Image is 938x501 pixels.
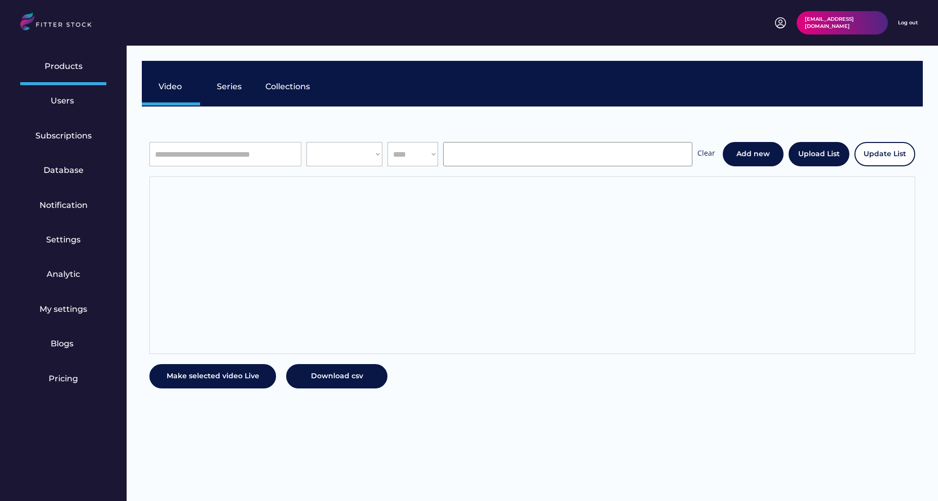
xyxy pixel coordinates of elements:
img: profile-circle.svg [774,17,787,29]
div: Collections [265,81,310,92]
div: Blogs [51,338,76,349]
div: Log out [898,19,918,26]
button: Make selected video Live [149,364,276,388]
button: Add new [723,142,784,166]
button: Upload List [789,142,849,166]
div: Series [217,81,242,92]
div: Settings [46,234,81,245]
div: Analytic [47,269,80,280]
div: Clear [697,148,715,161]
img: LOGO.svg [20,13,100,33]
div: [EMAIL_ADDRESS][DOMAIN_NAME] [805,16,880,30]
button: Update List [854,142,915,166]
div: Users [51,95,76,106]
div: Subscriptions [35,130,92,141]
div: Database [44,165,84,176]
div: Notification [40,200,88,211]
div: Products [45,61,83,72]
div: Pricing [49,373,78,384]
div: Video [159,81,184,92]
button: Download csv [286,364,387,388]
div: My settings [40,304,87,315]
